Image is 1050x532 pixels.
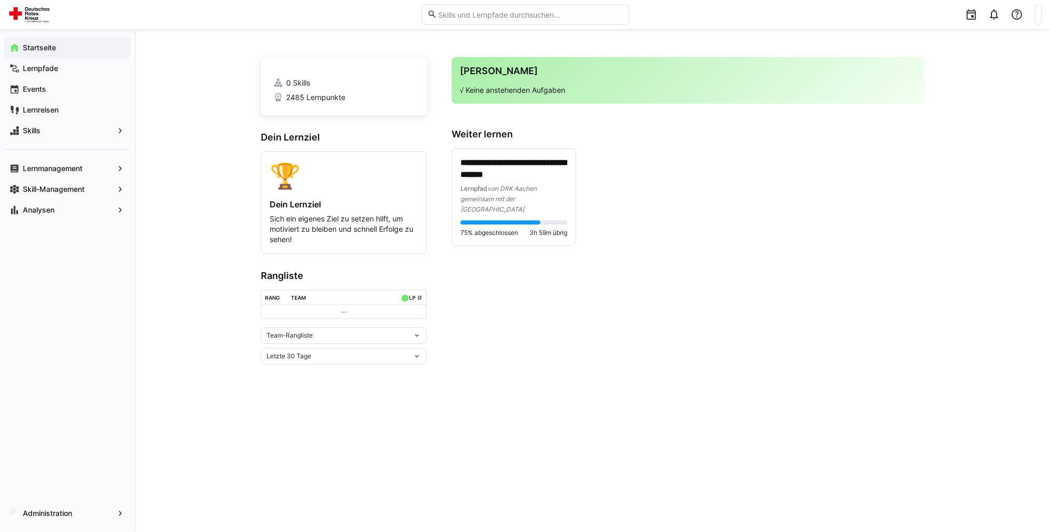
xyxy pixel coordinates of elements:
h4: Dein Lernziel [270,199,418,209]
span: 75% abgeschlossen [460,229,518,237]
h3: Dein Lernziel [261,132,427,143]
span: Lernpfad [460,185,487,192]
span: 3h 59m übrig [529,229,567,237]
div: Rang [265,295,280,301]
h3: Rangliste [261,270,427,282]
div: Team [291,295,306,301]
input: Skills und Lernpfade durchsuchen… [437,10,623,19]
a: ø [417,292,422,301]
h3: [PERSON_NAME] [460,65,916,77]
span: Letzte 30 Tage [267,352,311,360]
span: von DRK Aachen gemeinsam mit der [GEOGRAPHIC_DATA] [460,185,537,213]
h3: Weiter lernen [452,129,925,140]
div: LP [409,295,415,301]
p: √ Keine anstehenden Aufgaben [460,85,916,95]
span: Team-Rangliste [267,331,313,340]
span: 2485 Lernpunkte [286,92,345,103]
a: 0 Skills [273,78,414,88]
div: 🏆 [270,160,418,191]
span: 0 Skills [286,78,310,88]
p: Sich ein eigenes Ziel zu setzen hilft, um motiviert zu bleiben und schnell Erfolge zu sehen! [270,214,418,245]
